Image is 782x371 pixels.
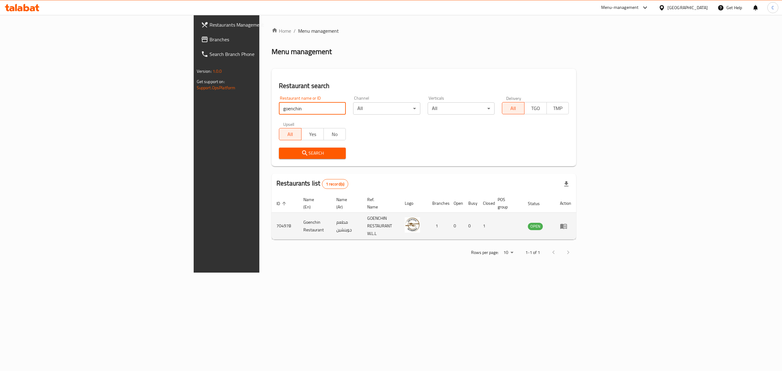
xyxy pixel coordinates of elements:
[276,179,348,189] h2: Restaurants list
[449,194,463,213] th: Open
[322,181,348,187] span: 1 record(s)
[353,102,420,115] div: All
[478,213,493,240] td: 1
[197,78,225,86] span: Get support on:
[279,81,569,90] h2: Restaurant search
[279,148,346,159] button: Search
[400,194,427,213] th: Logo
[196,47,324,61] a: Search Branch Phone
[336,196,355,211] span: Name (Ar)
[427,213,449,240] td: 1
[362,213,400,240] td: GOENCHIN RESTAURANT W.L.L
[667,4,708,11] div: [GEOGRAPHIC_DATA]
[559,177,574,191] div: Export file
[304,130,321,139] span: Yes
[303,196,324,211] span: Name (En)
[272,27,576,35] nav: breadcrumb
[601,4,639,11] div: Menu-management
[197,67,212,75] span: Version:
[502,102,524,114] button: All
[449,213,463,240] td: 0
[283,122,294,126] label: Upsell
[331,213,362,240] td: مطعم جوينشين
[276,200,288,207] span: ID
[528,223,543,230] span: OPEN
[549,104,567,113] span: TMP
[527,104,544,113] span: TGO
[197,84,236,92] a: Support.OpsPlatform
[326,130,344,139] span: No
[546,102,569,114] button: TMP
[427,194,449,213] th: Branches
[506,96,521,100] label: Delivery
[282,130,299,139] span: All
[405,217,420,233] img: Goenchin Restaurant
[210,50,320,58] span: Search Branch Phone
[501,248,516,257] div: Rows per page:
[196,32,324,47] a: Branches
[301,128,324,140] button: Yes
[471,249,499,256] p: Rows per page:
[284,149,341,157] span: Search
[505,104,522,113] span: All
[210,36,320,43] span: Branches
[555,194,576,213] th: Action
[772,4,774,11] span: C
[463,194,478,213] th: Busy
[322,179,349,189] div: Total records count
[528,200,548,207] span: Status
[323,128,346,140] button: No
[272,194,576,240] table: enhanced table
[525,249,540,256] p: 1-1 of 1
[196,17,324,32] a: Restaurants Management
[478,194,493,213] th: Closed
[213,67,222,75] span: 1.0.0
[210,21,320,28] span: Restaurants Management
[498,196,516,211] span: POS group
[524,102,547,114] button: TGO
[279,128,301,140] button: All
[367,196,393,211] span: Ref. Name
[428,102,495,115] div: All
[463,213,478,240] td: 0
[279,102,346,115] input: Search for restaurant name or ID..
